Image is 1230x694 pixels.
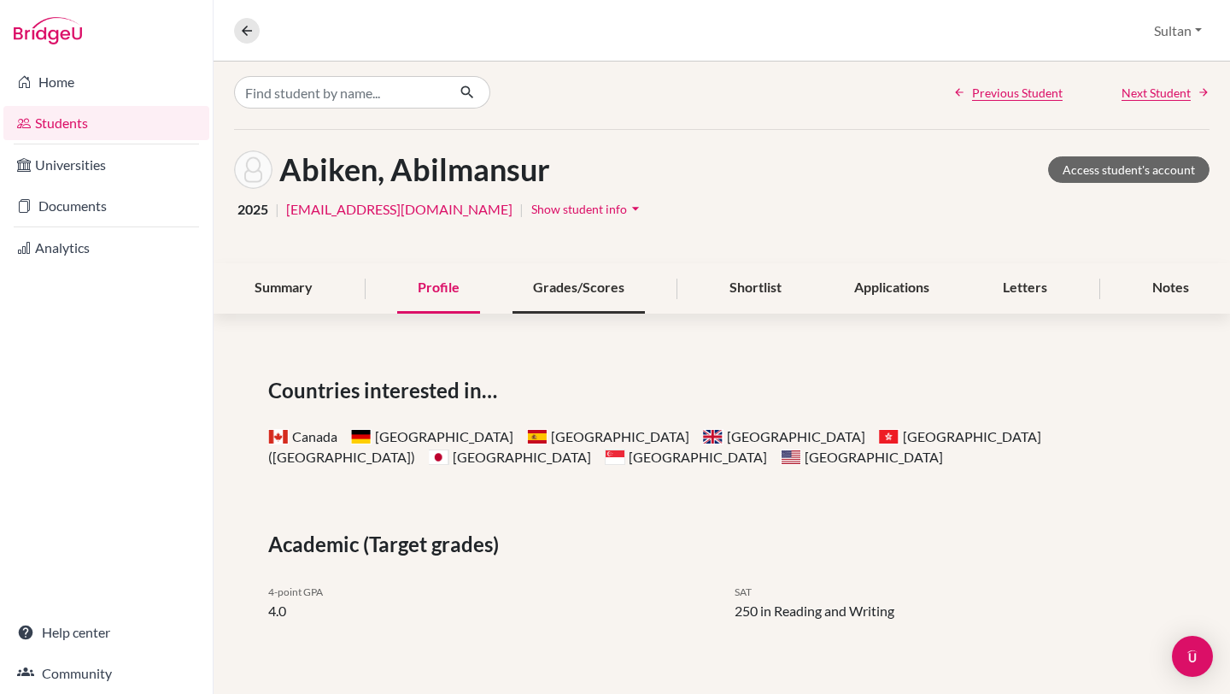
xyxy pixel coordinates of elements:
[3,615,209,650] a: Help center
[3,189,209,223] a: Documents
[3,148,209,182] a: Universities
[351,429,372,444] span: Germany
[735,585,752,598] span: SAT
[234,263,333,314] div: Summary
[627,200,644,217] i: arrow_drop_down
[527,429,548,444] span: Spain
[397,263,480,314] div: Profile
[519,199,524,220] span: |
[605,450,625,465] span: Singapore
[268,529,506,560] span: Academic (Target grades)
[14,17,82,44] img: Bridge-U
[268,428,337,444] span: Canada
[3,656,209,691] a: Community
[1172,636,1213,677] div: Open Intercom Messenger
[237,199,268,220] span: 2025
[531,202,627,216] span: Show student info
[1132,263,1209,314] div: Notes
[982,263,1068,314] div: Letters
[234,150,272,189] img: Abilmansur Abiken's avatar
[286,199,512,220] a: [EMAIL_ADDRESS][DOMAIN_NAME]
[879,429,899,444] span: Hong Kong (China)
[512,263,645,314] div: Grades/Scores
[234,76,446,109] input: Find student by name...
[3,231,209,265] a: Analytics
[834,263,950,314] div: Applications
[429,450,449,465] span: Japan
[268,601,709,621] li: 4.0
[605,449,767,465] span: [GEOGRAPHIC_DATA]
[268,375,504,406] span: Countries interested in…
[3,65,209,99] a: Home
[703,428,865,444] span: [GEOGRAPHIC_DATA]
[703,429,723,444] span: United Kingdom
[3,106,209,140] a: Students
[735,601,1175,621] li: 250 in Reading and Writing
[781,450,801,465] span: United States of America
[530,196,645,222] button: Show student infoarrow_drop_down
[1122,84,1191,102] span: Next Student
[953,84,1063,102] a: Previous Student
[279,151,550,188] h1: Abiken, Abilmansur
[972,84,1063,102] span: Previous Student
[268,585,323,598] span: 4-point GPA
[527,428,689,444] span: [GEOGRAPHIC_DATA]
[429,449,591,465] span: [GEOGRAPHIC_DATA]
[275,199,279,220] span: |
[1146,15,1209,47] button: Sultan
[709,263,802,314] div: Shortlist
[351,428,513,444] span: [GEOGRAPHIC_DATA]
[268,429,289,444] span: Canada
[1122,84,1209,102] a: Next Student
[781,449,943,465] span: [GEOGRAPHIC_DATA]
[1048,156,1209,183] a: Access student's account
